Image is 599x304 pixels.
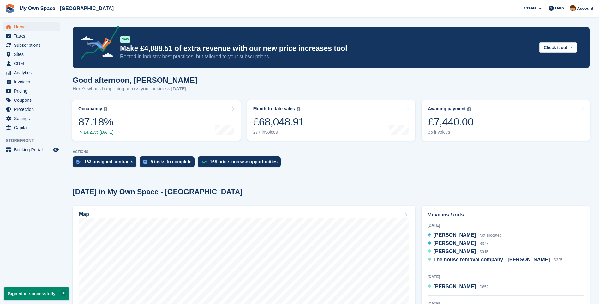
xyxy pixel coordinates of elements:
span: Protection [14,105,52,114]
img: icon-info-grey-7440780725fd019a000dd9b08b2336e03edf1995a4989e88bcd33f0948082b44.svg [297,107,300,111]
span: [PERSON_NAME] [434,232,476,238]
span: Analytics [14,68,52,77]
div: Month-to-date sales [253,106,295,112]
img: icon-info-grey-7440780725fd019a000dd9b08b2336e03edf1995a4989e88bcd33f0948082b44.svg [104,107,107,111]
a: menu [3,77,60,86]
p: Signed in successfully. [4,287,69,300]
a: menu [3,32,60,40]
div: 36 invoices [428,130,473,135]
a: menu [3,50,60,59]
div: 163 unsigned contracts [84,159,133,164]
a: 168 price increase opportunities [198,156,284,170]
a: Month-to-date sales £68,048.91 277 invoices [247,100,416,141]
h1: Good afternoon, [PERSON_NAME] [73,76,197,84]
div: Occupancy [78,106,102,112]
a: Awaiting payment £7,440.00 36 invoices [422,100,590,141]
span: Coupons [14,96,52,105]
img: price_increase_opportunities-93ffe204e8149a01c8c9dc8f82e8f89637d9d84a8eef4429ea346261dce0b2c0.svg [201,161,207,163]
span: Sites [14,50,52,59]
a: [PERSON_NAME] S377 [428,240,488,248]
a: menu [3,87,60,95]
a: [PERSON_NAME] D652 [428,283,488,291]
a: menu [3,114,60,123]
span: Account [577,5,593,12]
span: Booking Portal [14,145,52,154]
div: 87.18% [78,115,113,128]
span: Pricing [14,87,52,95]
a: menu [3,145,60,154]
a: Preview store [52,146,60,154]
div: [DATE] [428,222,584,228]
span: [PERSON_NAME] [434,284,476,289]
p: Make £4,088.51 of extra revenue with our new price increases tool [120,44,534,53]
p: Rooted in industry best practices, but tailored to your subscriptions. [120,53,534,60]
a: menu [3,59,60,68]
a: menu [3,22,60,31]
div: 168 price increase opportunities [210,159,278,164]
div: [DATE] [428,274,584,280]
h2: Move ins / outs [428,211,584,219]
span: CRM [14,59,52,68]
span: Home [14,22,52,31]
span: Invoices [14,77,52,86]
a: 6 tasks to complete [140,156,198,170]
span: Storefront [6,137,63,144]
span: S345 [479,250,488,254]
p: Here's what's happening across your business [DATE] [73,85,197,93]
span: Tasks [14,32,52,40]
span: Settings [14,114,52,123]
a: [PERSON_NAME] Not allocated [428,231,502,240]
div: Awaiting payment [428,106,466,112]
img: contract_signature_icon-13c848040528278c33f63329250d36e43548de30e8caae1d1a13099fd9432cc5.svg [76,160,81,164]
p: ACTIONS [73,150,590,154]
img: Paula Harris [570,5,576,11]
img: price-adjustments-announcement-icon-8257ccfd72463d97f412b2fc003d46551f7dbcb40ab6d574587a9cd5c0d94... [75,26,120,62]
span: The house removal company - [PERSON_NAME] [434,257,550,262]
span: D652 [479,285,488,289]
h2: [DATE] in My Own Space - [GEOGRAPHIC_DATA] [73,188,243,196]
a: menu [3,68,60,77]
div: 6 tasks to complete [150,159,191,164]
img: task-75834270c22a3079a89374b754ae025e5fb1db73e45f91037f5363f120a921f8.svg [143,160,147,164]
span: Capital [14,123,52,132]
div: 14.21% [DATE] [78,130,113,135]
span: S377 [479,241,488,246]
a: My Own Space - [GEOGRAPHIC_DATA] [17,3,116,14]
a: menu [3,41,60,50]
button: Check it out → [539,42,577,53]
span: S325 [554,258,562,262]
div: 277 invoices [253,130,304,135]
a: menu [3,123,60,132]
span: Create [524,5,536,11]
img: stora-icon-8386f47178a22dfd0bd8f6a31ec36ba5ce8667c1dd55bd0f319d3a0aa187defe.svg [5,4,15,13]
span: Subscriptions [14,41,52,50]
img: icon-info-grey-7440780725fd019a000dd9b08b2336e03edf1995a4989e88bcd33f0948082b44.svg [467,107,471,111]
div: NEW [120,36,130,43]
div: £7,440.00 [428,115,473,128]
h2: Map [79,211,89,217]
a: [PERSON_NAME] S345 [428,248,488,256]
span: Not allocated [479,233,501,238]
a: menu [3,105,60,114]
div: £68,048.91 [253,115,304,128]
span: [PERSON_NAME] [434,249,476,254]
a: 163 unsigned contracts [73,156,140,170]
span: [PERSON_NAME] [434,240,476,246]
span: Help [555,5,564,11]
a: Occupancy 87.18% 14.21% [DATE] [72,100,241,141]
a: menu [3,96,60,105]
a: The house removal company - [PERSON_NAME] S325 [428,256,562,264]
